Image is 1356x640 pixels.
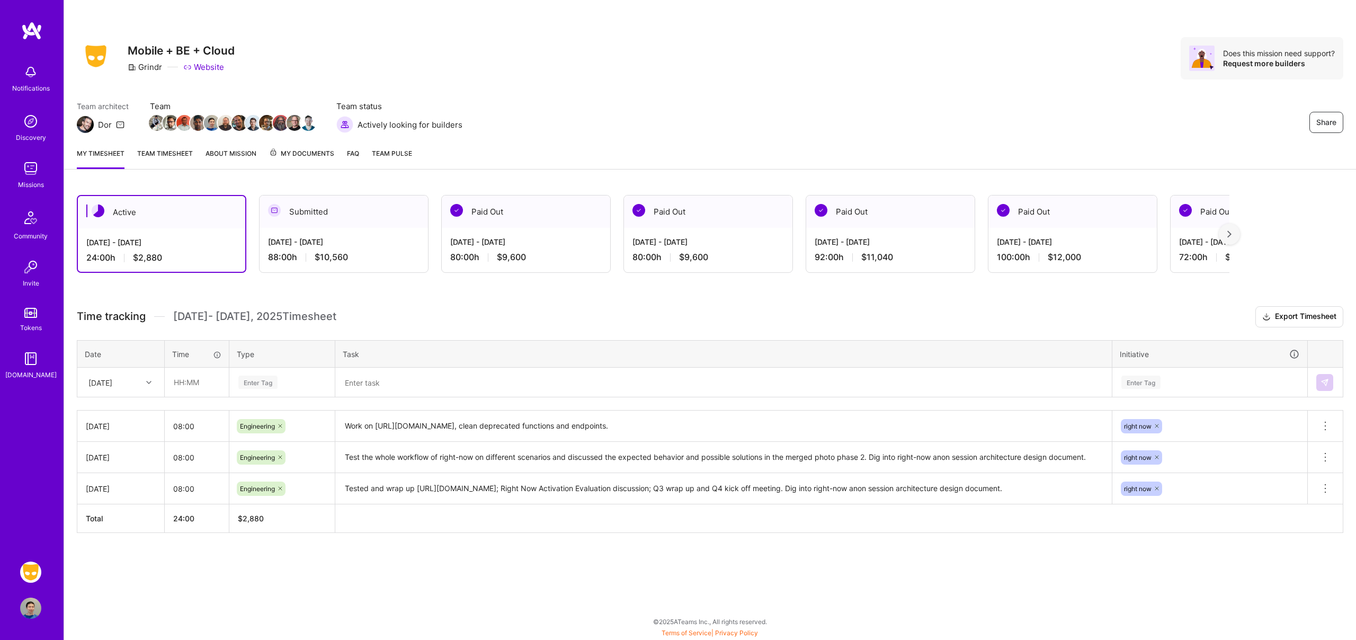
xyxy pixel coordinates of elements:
span: $8,640 [1225,252,1254,263]
a: FAQ [347,148,359,169]
img: Team Member Avatar [231,115,247,131]
div: 80:00 h [632,252,784,263]
div: [DATE] [86,483,156,494]
div: Paid Out [442,195,610,228]
span: $11,040 [861,252,893,263]
a: Grindr: Mobile + BE + Cloud [17,562,44,583]
th: Total [77,504,165,533]
th: Type [229,340,335,368]
span: $12,000 [1048,252,1081,263]
img: Grindr: Mobile + BE + Cloud [20,562,41,583]
a: Terms of Service [662,629,711,637]
a: Team Member Avatar [246,114,260,132]
div: [DATE] - [DATE] [450,236,602,247]
span: $2,880 [133,252,162,263]
div: Paid Out [1171,195,1339,228]
img: Submitted [268,204,281,217]
span: Engineering [240,454,275,461]
a: Team Member Avatar [274,114,288,132]
span: right now [1124,485,1152,493]
span: Team [150,101,315,112]
img: Team Member Avatar [204,115,220,131]
div: Grindr [128,61,162,73]
img: bell [20,61,41,83]
div: Active [78,196,245,228]
a: User Avatar [17,598,44,619]
span: [DATE] - [DATE] , 2025 Timesheet [173,310,336,323]
div: 92:00 h [815,252,966,263]
div: [DATE] [86,452,156,463]
img: logo [21,21,42,40]
span: $9,600 [679,252,708,263]
img: discovery [20,111,41,132]
div: © 2025 ATeams Inc., All rights reserved. [64,608,1356,635]
div: Enter Tag [1121,374,1161,390]
img: Team Member Avatar [245,115,261,131]
img: Company Logo [77,42,115,70]
span: | [662,629,758,637]
i: icon Download [1262,312,1271,323]
a: Team Member Avatar [191,114,205,132]
input: HH:MM [165,412,229,440]
div: [DATE] - [DATE] [268,236,420,247]
div: Dor [98,119,112,130]
div: Paid Out [806,195,975,228]
img: guide book [20,348,41,369]
input: HH:MM [165,475,229,503]
div: 24:00 h [86,252,237,263]
a: My Documents [269,148,334,169]
img: Avatar [1189,46,1215,71]
a: Team Member Avatar [205,114,219,132]
div: [DOMAIN_NAME] [5,369,57,380]
span: right now [1124,454,1152,461]
div: Time [172,349,221,360]
div: [DATE] - [DATE] [86,237,237,248]
i: icon CompanyGray [128,63,136,72]
th: 24:00 [165,504,229,533]
img: Paid Out [1179,204,1192,217]
div: Paid Out [988,195,1157,228]
div: 100:00 h [997,252,1148,263]
img: Paid Out [632,204,645,217]
span: Actively looking for builders [358,119,462,130]
a: Team Member Avatar [233,114,246,132]
div: Request more builders [1223,58,1335,68]
a: Team Member Avatar [177,114,191,132]
div: [DATE] [88,377,112,388]
button: Export Timesheet [1255,306,1343,327]
div: 80:00 h [450,252,602,263]
img: Team Architect [77,116,94,133]
img: Paid Out [450,204,463,217]
img: Team Member Avatar [287,115,302,131]
div: Does this mission need support? [1223,48,1335,58]
img: Team Member Avatar [190,115,206,131]
a: My timesheet [77,148,124,169]
img: Invite [20,256,41,278]
span: Engineering [240,422,275,430]
a: Privacy Policy [715,629,758,637]
i: icon Mail [116,120,124,129]
div: Notifications [12,83,50,94]
span: Team architect [77,101,129,112]
div: [DATE] [86,421,156,432]
span: Team status [336,101,462,112]
a: Team Member Avatar [164,114,177,132]
div: Community [14,230,48,242]
div: [DATE] - [DATE] [815,236,966,247]
div: Paid Out [624,195,792,228]
img: Team Member Avatar [259,115,275,131]
a: Team Member Avatar [219,114,233,132]
a: Team Member Avatar [260,114,274,132]
img: tokens [24,308,37,318]
a: Team Member Avatar [150,114,164,132]
img: Team Member Avatar [218,115,234,131]
div: Submitted [260,195,428,228]
div: [DATE] - [DATE] [632,236,784,247]
img: Active [92,205,104,217]
img: Submit [1321,378,1329,387]
div: Initiative [1120,348,1300,360]
a: About Mission [206,148,256,169]
div: [DATE] - [DATE] [1179,236,1331,247]
input: HH:MM [165,368,228,396]
img: Paid Out [997,204,1010,217]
